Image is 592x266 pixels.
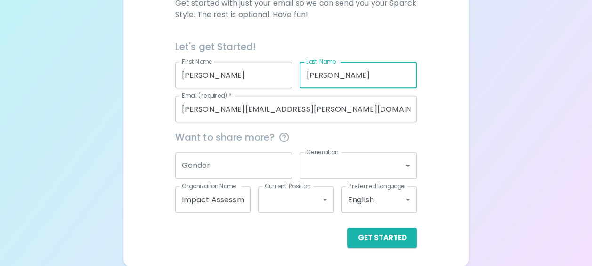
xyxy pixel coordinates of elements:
label: Organization Name [182,182,236,190]
label: Preferred Language [348,182,405,190]
label: Email (required) [182,91,232,100]
button: Get Started [347,228,417,248]
label: Current Position [265,182,310,190]
h6: Let's get Started! [175,39,417,54]
span: Want to share more? [175,130,417,145]
div: English [341,186,417,213]
svg: This information is completely confidential and only used for aggregated appreciation studies at ... [278,132,290,143]
label: First Name [182,58,212,66]
label: Last Name [306,58,336,66]
label: Generation [306,148,339,156]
